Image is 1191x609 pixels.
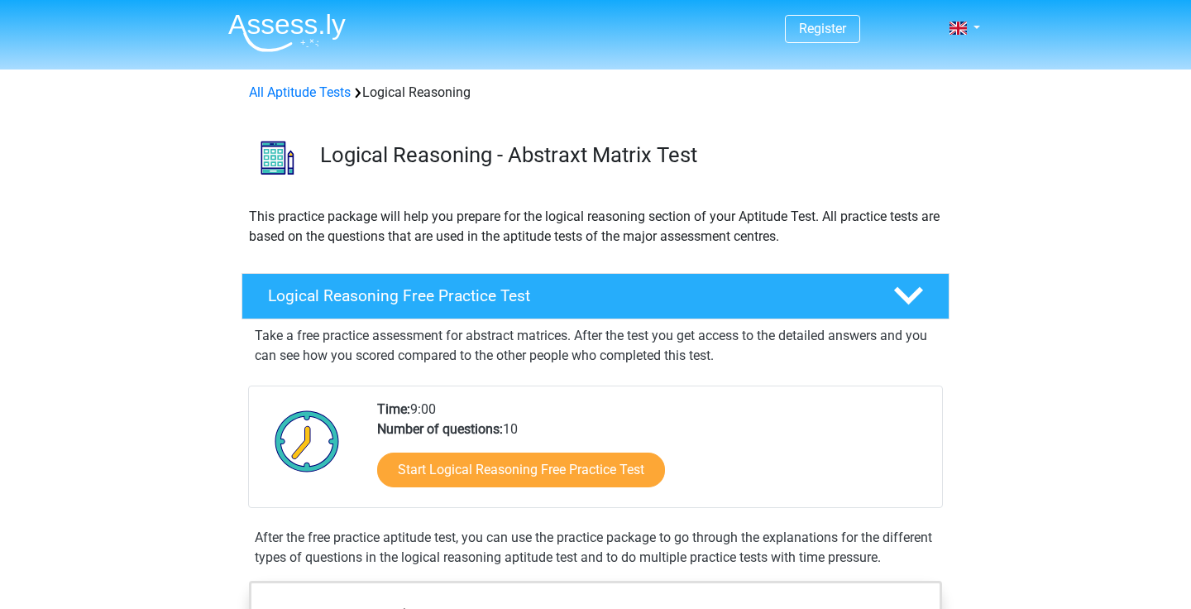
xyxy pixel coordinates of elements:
[249,207,942,247] p: This practice package will help you prepare for the logical reasoning section of your Aptitude Te...
[320,142,936,168] h3: Logical Reasoning - Abstraxt Matrix Test
[249,84,351,100] a: All Aptitude Tests
[235,273,956,319] a: Logical Reasoning Free Practice Test
[265,400,349,482] img: Clock
[799,21,846,36] a: Register
[242,83,949,103] div: Logical Reasoning
[268,286,867,305] h4: Logical Reasoning Free Practice Test
[377,401,410,417] b: Time:
[377,421,503,437] b: Number of questions:
[255,326,936,366] p: Take a free practice assessment for abstract matrices. After the test you get access to the detai...
[242,122,313,193] img: logical reasoning
[228,13,346,52] img: Assessly
[365,400,941,507] div: 9:00 10
[248,528,943,568] div: After the free practice aptitude test, you can use the practice package to go through the explana...
[377,453,665,487] a: Start Logical Reasoning Free Practice Test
